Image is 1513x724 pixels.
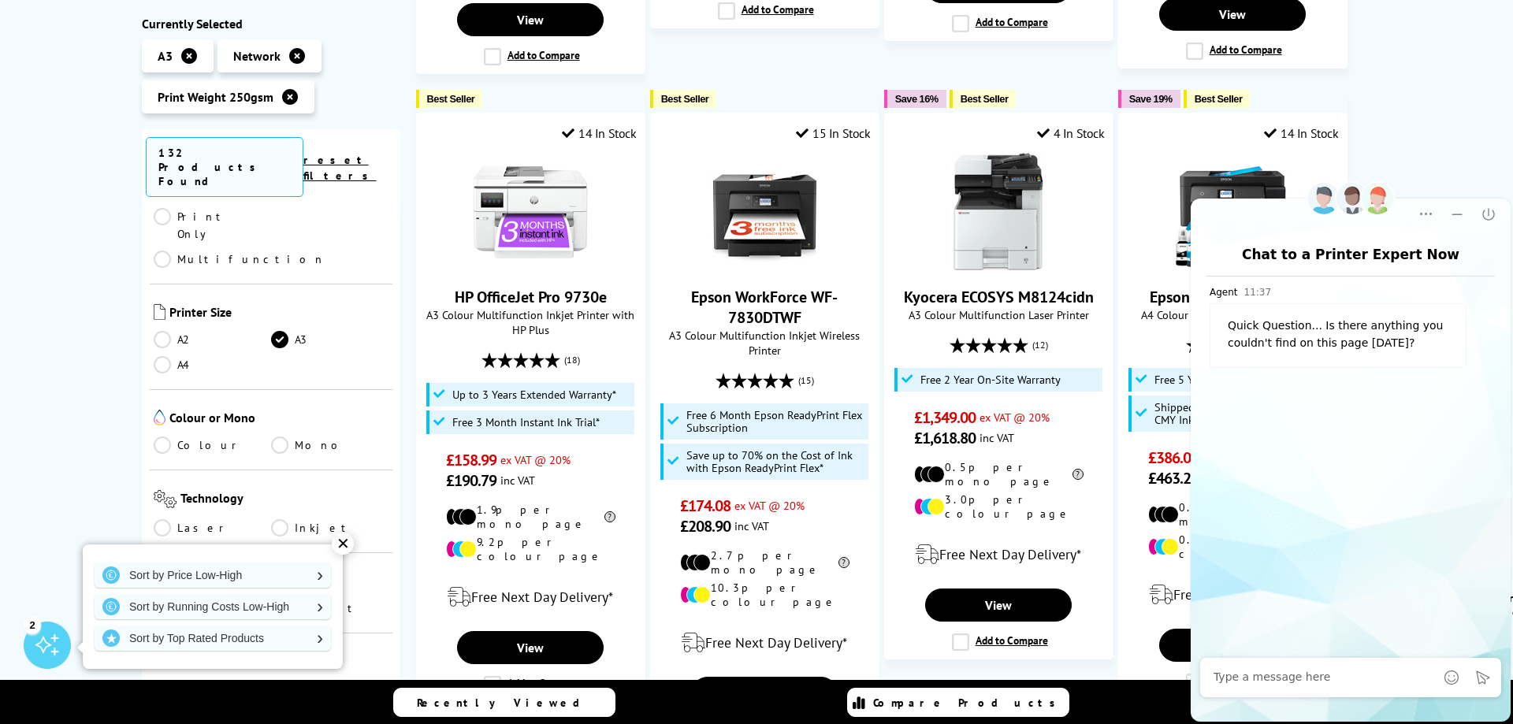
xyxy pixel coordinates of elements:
[417,696,596,710] span: Recently Viewed
[914,407,976,428] span: £1,349.00
[446,450,497,470] span: £158.99
[158,89,273,105] span: Print Weight 250gsm
[169,304,388,323] span: Printer Size
[332,533,354,555] div: ✕
[939,153,1058,271] img: Kyocera ECOSYS M8124cidn
[950,90,1017,108] button: Best Seller
[455,287,607,307] a: HP OfficeJet Pro 9730e
[904,287,1094,307] a: Kyocera ECOSYS M8124cidn
[154,356,271,373] a: A4
[154,251,325,268] a: Multifunction
[1148,468,1199,488] span: £463.20
[425,307,637,337] span: A3 Colour Multifunction Inkjet Printer with HP Plus
[961,93,1009,105] span: Best Seller
[484,676,580,693] label: Add to Compare
[154,436,271,454] a: Colour
[95,562,331,588] a: Sort by Price Low-High
[446,503,615,531] li: 1.9p per mono page
[95,594,331,619] a: Sort by Running Costs Low-High
[1154,401,1333,426] span: Shipped with 6.2K Black & 5.2k CMY Inks*
[169,410,388,429] span: Colour or Mono
[425,575,637,619] div: modal_delivery
[980,410,1050,425] span: ex VAT @ 20%
[446,470,497,491] span: £190.79
[1188,173,1513,724] iframe: chat window
[1129,93,1173,105] span: Save 19%
[142,16,400,32] div: Currently Selected
[1173,153,1292,271] img: Epson EcoTank ET-15000
[661,93,709,105] span: Best Seller
[457,3,604,36] a: View
[705,153,823,271] img: Epson WorkForce WF-7830DTWF
[1184,90,1251,108] button: Best Seller
[796,125,870,141] div: 15 In Stock
[427,93,475,105] span: Best Seller
[914,428,976,448] span: £1,618.80
[1032,330,1048,360] span: (12)
[562,125,636,141] div: 14 In Stock
[1037,125,1105,141] div: 4 In Stock
[154,331,271,348] a: A2
[500,452,571,467] span: ex VAT @ 20%
[718,2,814,20] label: Add to Compare
[154,490,177,508] img: Technology
[650,90,717,108] button: Best Seller
[271,331,388,348] a: A3
[686,449,864,474] span: Save up to 70% on the Cost of Ink with Epson ReadyPrint Flex*
[734,498,805,513] span: ex VAT @ 20%
[1154,373,1255,386] span: Free 5 Year Warranty
[500,473,535,488] span: inc VAT
[1118,90,1180,108] button: Save 19%
[798,366,814,395] span: (15)
[154,304,165,320] img: Printer Size
[691,287,838,328] a: Epson WorkForce WF-7830DTWF
[691,677,838,710] a: View
[847,688,1069,717] a: Compare Products
[1173,258,1292,274] a: Epson EcoTank ET-15000
[154,519,271,537] a: Laser
[925,588,1072,622] a: View
[895,93,939,105] span: Save 16%
[1148,500,1318,529] li: 0.3p per mono page
[233,48,281,64] span: Network
[980,430,1014,445] span: inc VAT
[95,626,331,651] a: Sort by Top Rated Products
[1148,533,1318,561] li: 0.7p per colour page
[920,373,1061,386] span: Free 2 Year On-Site Warranty
[893,307,1105,322] span: A3 Colour Multifunction Laser Printer
[484,48,580,65] label: Add to Compare
[659,621,871,665] div: modal_delivery
[271,436,388,454] a: Mono
[471,153,589,271] img: HP OfficeJet Pro 9730e
[686,409,864,434] span: Free 6 Month Epson ReadyPrint Flex Subscription
[146,137,303,197] span: 132 Products Found
[873,696,1064,710] span: Compare Products
[393,688,615,717] a: Recently Viewed
[154,410,165,425] img: Colour or Mono
[1159,629,1306,662] a: View
[24,616,41,633] div: 2
[416,90,483,108] button: Best Seller
[564,345,580,375] span: (18)
[680,581,849,609] li: 10.3p per colour page
[158,48,173,64] span: A3
[1150,287,1315,307] a: Epson EcoTank ET-15000
[939,258,1058,274] a: Kyocera ECOSYS M8124cidn
[952,15,1048,32] label: Add to Compare
[680,548,849,577] li: 2.7p per mono page
[680,496,731,516] span: £174.08
[452,416,600,429] span: Free 3 Month Instant Ink Trial*
[893,533,1105,577] div: modal_delivery
[452,388,616,401] span: Up to 3 Years Extended Warranty*
[659,328,871,358] span: A3 Colour Multifunction Inkjet Wireless Printer
[952,633,1048,651] label: Add to Compare
[680,516,731,537] span: £208.90
[1186,674,1282,691] label: Add to Compare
